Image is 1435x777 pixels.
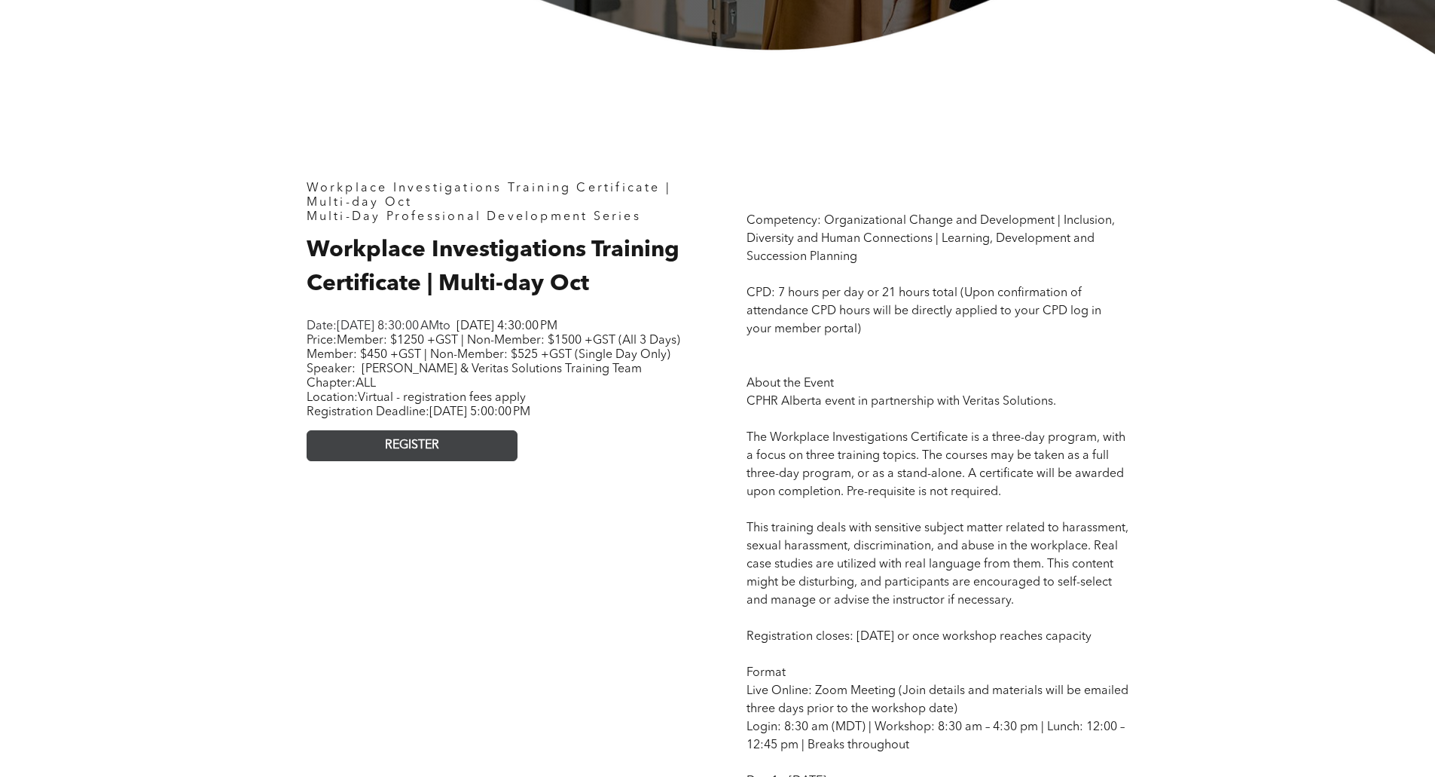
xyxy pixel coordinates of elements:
[356,378,376,390] span: ALL
[358,392,526,404] span: Virtual - registration fees apply
[307,363,356,375] span: Speaker:
[307,430,518,461] a: REGISTER
[307,320,450,332] span: Date: to
[456,320,557,332] span: [DATE] 4:30:00 PM
[429,406,530,418] span: [DATE] 5:00:00 PM
[307,239,679,295] span: Workplace Investigations Training Certificate | Multi-day Oct
[362,363,642,375] span: [PERSON_NAME] & Veritas Solutions Training Team
[307,335,680,361] span: Member: $1250 +GST | Non-Member: $1500 +GST (All 3 Days) Member: $450 +GST | Non-Member: $525 +GS...
[307,378,376,390] span: Chapter:
[307,182,671,209] span: Workplace Investigations Training Certificate | Multi-day Oct
[307,392,530,418] span: Location: Registration Deadline:
[307,335,680,361] span: Price:
[307,211,641,223] span: Multi-Day Professional Development Series
[337,320,439,332] span: [DATE] 8:30:00 AM
[385,439,439,453] span: REGISTER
